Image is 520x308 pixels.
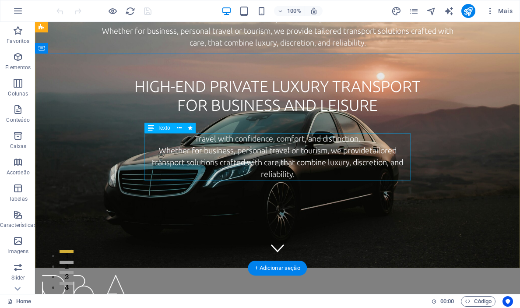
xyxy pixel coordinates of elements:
span: Mais [486,7,513,15]
p: Caixas [10,143,27,150]
p: Conteúdo [6,117,30,124]
button: pages [409,6,419,16]
button: publish [461,4,475,18]
button: 4 [25,260,39,263]
p: Tabelas [9,195,28,202]
button: 100% [274,6,305,16]
span: : [446,298,448,304]
button: design [391,6,402,16]
p: Slider [11,274,25,281]
button: 1 [25,228,39,231]
span: 00 00 [440,296,454,307]
button: Clique aqui para sair do modo de visualização e continuar editando [107,6,118,16]
p: Elementos [5,64,31,71]
i: Ao redimensionar, ajusta automaticamente o nível de zoom para caber no dispositivo escolhido. [310,7,318,15]
a: Clique para cancelar a seleção. Clique duas vezes para abrir as Páginas [7,296,31,307]
div: + Adicionar seção [248,261,307,276]
button: Usercentrics [502,296,513,307]
p: Favoritos [7,38,29,45]
button: 3 [25,249,39,252]
button: 2 [25,239,39,242]
p: Colunas [8,90,28,97]
p: Acordeão [7,169,30,176]
i: Design (Ctrl+Alt+Y) [391,6,401,16]
span: Texto [158,125,170,131]
p: Imagens [7,248,28,255]
i: AI Writer [444,6,454,16]
button: navigator [426,6,437,16]
span: Código [465,296,492,307]
button: text_generator [444,6,454,16]
h6: Tempo de sessão [431,296,454,307]
i: Publicar [463,6,473,16]
h6: 100% [287,6,301,16]
i: Recarregar página [125,6,135,16]
i: Navegador [426,6,436,16]
button: reload [125,6,135,16]
button: Mais [482,4,516,18]
i: Páginas (Ctrl+Alt+S) [409,6,419,16]
button: Código [461,296,495,307]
